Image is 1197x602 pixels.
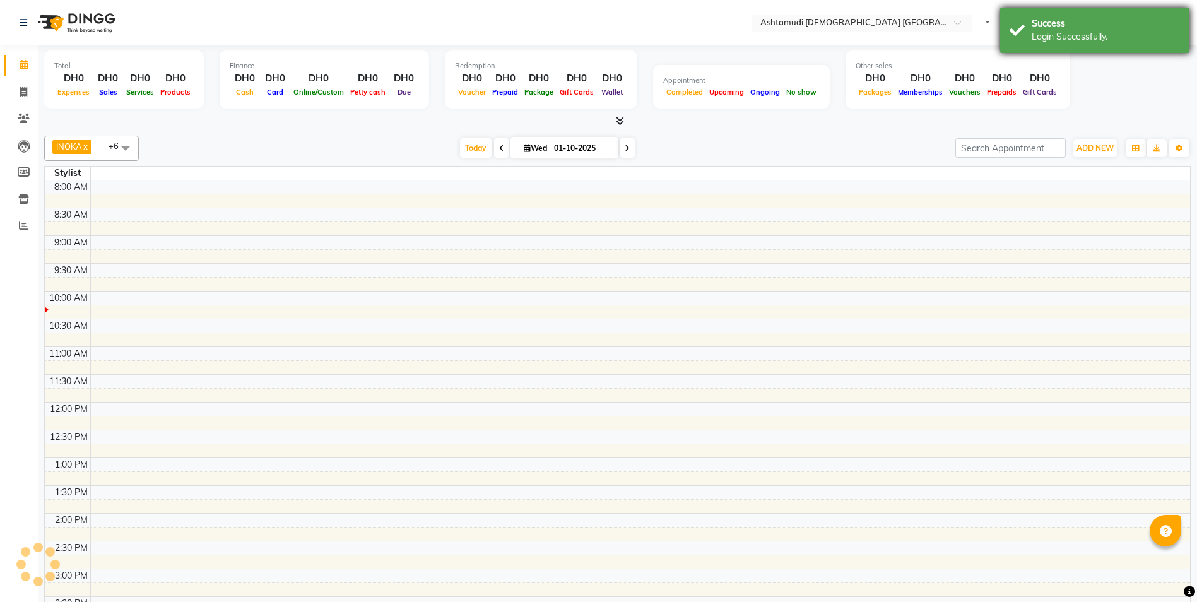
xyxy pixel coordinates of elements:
div: DH0 [347,71,389,86]
div: Other sales [856,61,1060,71]
div: DH0 [389,71,419,86]
span: Expenses [54,88,93,97]
div: DH0 [856,71,895,86]
div: DH0 [521,71,557,86]
div: DH0 [597,71,627,86]
div: Stylist [45,167,90,180]
span: Products [157,88,194,97]
span: +6 [109,141,128,151]
span: No show [783,88,820,97]
div: 9:30 AM [52,264,90,277]
span: Card [264,88,286,97]
div: DH0 [455,71,489,86]
input: Search Appointment [955,138,1066,158]
div: DH0 [489,71,521,86]
div: 10:00 AM [47,292,90,305]
span: Online/Custom [290,88,347,97]
span: Completed [663,88,706,97]
div: DH0 [123,71,157,86]
span: ADD NEW [1076,143,1114,153]
img: logo [32,5,119,40]
a: x [82,141,88,151]
span: Gift Cards [1020,88,1060,97]
span: Upcoming [706,88,747,97]
span: Package [521,88,557,97]
span: Today [460,138,492,158]
div: 1:00 PM [52,458,90,471]
div: DH0 [946,71,984,86]
div: DH0 [290,71,347,86]
div: 11:30 AM [47,375,90,388]
div: 2:30 PM [52,541,90,555]
div: 12:30 PM [47,430,90,444]
span: Prepaids [984,88,1020,97]
div: DH0 [230,71,260,86]
span: INOKA [56,141,82,151]
span: Voucher [455,88,489,97]
div: 1:30 PM [52,486,90,499]
div: 3:00 PM [52,569,90,582]
div: Appointment [663,75,820,86]
div: Total [54,61,194,71]
span: Due [394,88,414,97]
div: DH0 [157,71,194,86]
div: 12:00 PM [47,403,90,416]
button: ADD NEW [1073,139,1117,157]
div: Success [1032,17,1180,30]
div: DH0 [54,71,93,86]
div: 9:00 AM [52,236,90,249]
span: Gift Cards [557,88,597,97]
span: Prepaid [489,88,521,97]
div: 8:00 AM [52,180,90,194]
span: Services [123,88,157,97]
span: Packages [856,88,895,97]
div: 11:00 AM [47,347,90,360]
span: Sales [96,88,121,97]
div: 8:30 AM [52,208,90,221]
span: Vouchers [946,88,984,97]
span: Petty cash [347,88,389,97]
div: DH0 [93,71,123,86]
div: Finance [230,61,419,71]
div: DH0 [557,71,597,86]
div: 2:00 PM [52,514,90,527]
span: Wallet [598,88,626,97]
div: DH0 [260,71,290,86]
div: Login Successfully. [1032,30,1180,44]
span: Ongoing [747,88,783,97]
input: 2025-10-01 [550,139,613,158]
div: DH0 [1020,71,1060,86]
span: Wed [521,143,550,153]
div: Redemption [455,61,627,71]
div: DH0 [984,71,1020,86]
span: Memberships [895,88,946,97]
span: Cash [233,88,257,97]
div: 10:30 AM [47,319,90,333]
div: DH0 [895,71,946,86]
